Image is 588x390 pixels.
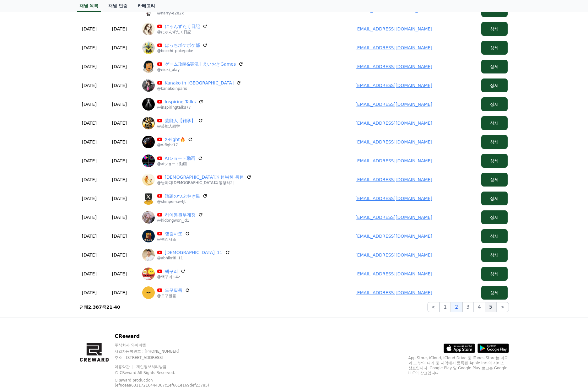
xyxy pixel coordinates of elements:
a: [EMAIL_ADDRESS][DOMAIN_NAME] [355,252,432,257]
button: 2 [451,302,462,312]
p: @hidongwon_jd1 [157,218,203,223]
button: 상세 [481,116,508,130]
p: [DATE] [82,233,97,239]
p: @랭킹사또 [157,237,190,242]
img: AbhiKriti_11 [142,249,155,261]
a: [EMAIL_ADDRESS][DOMAIN_NAME] [355,290,432,295]
a: [EMAIL_ADDRESS][DOMAIN_NAME] [355,121,432,126]
a: Home [2,199,41,215]
img: X-Fight🔥 [142,136,155,148]
p: [DATE] [112,176,127,183]
p: [DATE] [82,120,97,126]
p: [DATE] [82,271,97,277]
p: @bocchi_pokepoke [157,48,208,53]
button: 상세 [481,97,508,111]
button: < [427,302,440,312]
button: 상세 [481,79,508,92]
button: 5 [485,302,496,312]
a: 하이동원부계정 [165,212,196,218]
img: 芸能人【雑学】 [142,117,155,129]
a: 도꾸필름 [165,287,182,293]
a: [EMAIL_ADDRESS][DOMAIN_NAME] [355,196,432,201]
img: 話題のつぶやき集 [142,192,155,205]
p: [DATE] [112,26,127,32]
button: 상세 [481,154,508,168]
p: @x-fight17 [157,143,193,148]
p: [DATE] [82,214,97,220]
a: [DEMOGRAPHIC_DATA]_11 [165,249,223,256]
a: 상세 [481,252,508,257]
p: @맥꾸리-s4z [157,274,186,279]
a: AIショート動画 [165,155,196,161]
p: CReward [115,333,225,340]
img: Inspiring Talks [142,98,155,111]
p: [DATE] [112,233,127,239]
a: [EMAIL_ADDRESS][DOMAIN_NAME] [355,234,432,239]
p: 주식회사 와이피랩 [115,343,225,348]
button: 1 [440,302,451,312]
a: 상세 [481,177,508,182]
a: 상세 [481,196,508,201]
a: Kanako in [GEOGRAPHIC_DATA] [165,80,234,86]
p: @날마다[DEMOGRAPHIC_DATA]과동행하기 [157,180,251,185]
a: 상세 [481,234,508,239]
p: @inspiringtalks77 [157,105,203,110]
p: [DATE] [112,252,127,258]
button: 상세 [481,229,508,243]
a: 랭킹사또 [165,230,182,237]
img: にゃんずたく日記 [142,23,155,35]
a: 芸能人【雑学】 [165,117,196,124]
a: 상세 [481,290,508,295]
a: 상세 [481,102,508,107]
button: 상세 [481,192,508,205]
p: [DATE] [82,26,97,32]
a: [EMAIL_ADDRESS][DOMAIN_NAME] [355,271,432,276]
img: 랭킹사또 [142,230,155,242]
p: [DATE] [112,158,127,164]
button: 상세 [481,22,508,36]
span: Home [16,209,27,214]
button: 상세 [481,210,508,224]
button: > [496,302,509,312]
p: @harry-e2e2x [157,11,234,16]
a: X-Fight🔥 [165,136,185,143]
button: 상세 [481,267,508,281]
a: [EMAIL_ADDRESS][DOMAIN_NAME] [355,102,432,107]
a: Messages [41,199,81,215]
p: [DATE] [82,82,97,89]
a: [DEMOGRAPHIC_DATA]과 행복한 동행 [165,174,244,180]
p: 사업자등록번호 : [PHONE_NUMBER] [115,349,225,354]
p: 전체 중 - [79,304,120,310]
img: 하이동원부계정 [142,211,155,224]
img: 주님과 행복한 동행 [142,173,155,186]
a: 맥꾸리 [165,268,178,274]
p: [DATE] [82,176,97,183]
button: 4 [474,302,485,312]
a: ゲーム攻略&実況 l えいおきGames [165,61,236,67]
a: 상세 [481,83,508,88]
a: 개인정보처리방침 [136,365,166,369]
span: Messages [52,209,71,214]
p: [DATE] [82,45,97,51]
button: 상세 [481,60,508,73]
a: [EMAIL_ADDRESS][DOMAIN_NAME] [355,83,432,88]
img: ゲーム攻略&実況 l えいおきGames [142,60,155,73]
a: [EMAIL_ADDRESS][DOMAIN_NAME] [355,26,432,31]
button: 상세 [481,41,508,55]
p: [DATE] [112,214,127,220]
a: Inspiring Talks [165,99,196,105]
a: 상세 [481,45,508,50]
button: 상세 [481,173,508,187]
a: 상세 [481,158,508,163]
button: 상세 [481,248,508,262]
p: [DATE] [82,63,97,70]
button: 상세 [481,135,508,149]
a: [EMAIL_ADDRESS][DOMAIN_NAME] [355,64,432,69]
a: 상세 [481,215,508,220]
a: [EMAIL_ADDRESS][DOMAIN_NAME] [355,45,432,50]
p: [DATE] [112,63,127,70]
strong: 2,387 [88,305,102,310]
p: @kanakoinparis [157,86,241,91]
p: [DATE] [82,158,97,164]
img: 맥꾸리 [142,268,155,280]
